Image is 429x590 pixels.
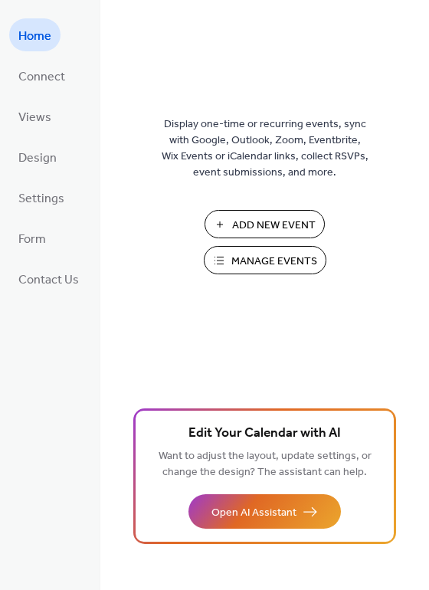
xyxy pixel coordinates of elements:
span: Home [18,25,51,48]
a: Home [9,18,61,51]
span: Manage Events [231,254,317,270]
span: Add New Event [232,218,316,234]
span: Settings [18,187,64,211]
button: Open AI Assistant [188,494,341,529]
button: Manage Events [204,246,326,274]
a: Form [9,221,55,254]
span: Connect [18,65,65,89]
a: Connect [9,59,74,92]
a: Contact Us [9,262,88,295]
button: Add New Event [205,210,325,238]
a: Settings [9,181,74,214]
a: Design [9,140,66,173]
span: Views [18,106,51,129]
span: Open AI Assistant [211,505,296,521]
a: Views [9,100,61,133]
span: Want to adjust the layout, update settings, or change the design? The assistant can help. [159,446,372,483]
span: Contact Us [18,268,79,292]
span: Form [18,228,46,251]
span: Design [18,146,57,170]
span: Edit Your Calendar with AI [188,423,341,444]
span: Display one-time or recurring events, sync with Google, Outlook, Zoom, Eventbrite, Wix Events or ... [162,116,368,181]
